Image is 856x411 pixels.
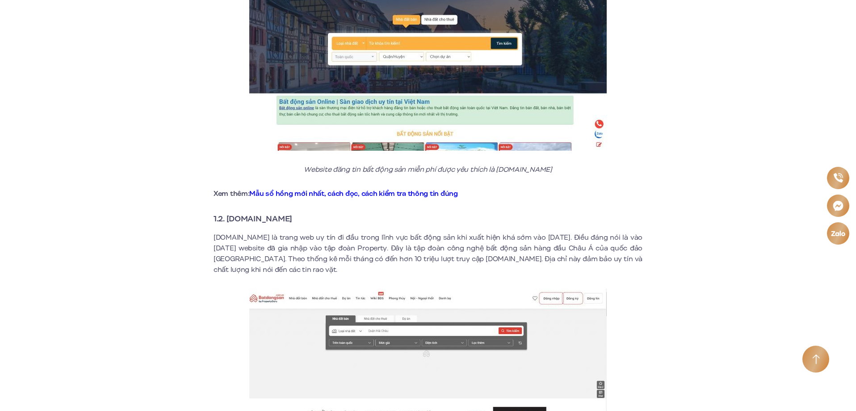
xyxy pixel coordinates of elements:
[831,199,844,212] img: Messenger icon
[214,213,292,225] strong: 1.2. [DOMAIN_NAME]
[832,172,843,183] img: Phone icon
[214,232,642,275] p: [DOMAIN_NAME] là trang web uy tín đi đầu trong lĩnh vực bất động sản khi xuất hiện khá sớm vào [D...
[812,354,820,364] img: Arrow icon
[830,229,846,237] img: Zalo icon
[249,189,457,199] a: Mẫu sổ hồng mới nhất, cách đọc, cách kiểm tra thông tin đúng
[214,189,458,199] strong: Xem thêm:
[304,165,552,174] em: Website đăng tin bất động sản miễn phí được yêu thích là [DOMAIN_NAME]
